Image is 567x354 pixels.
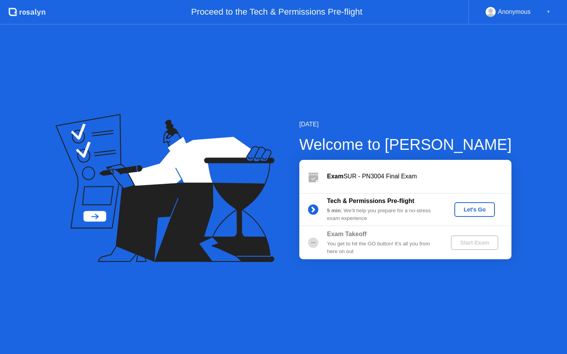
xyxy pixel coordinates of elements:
[498,7,531,17] div: Anonymous
[454,202,495,217] button: Let's Go
[327,198,414,204] b: Tech & Permissions Pre-flight
[451,235,498,250] button: Start Exam
[327,240,438,256] div: You get to hit the GO button! It’s all you from here on out
[327,172,511,181] div: SUR - PN3004 Final Exam
[327,231,367,237] b: Exam Takeoff
[457,206,492,213] div: Let's Go
[547,7,550,17] div: ▼
[299,120,512,129] div: [DATE]
[327,207,438,223] div: : We’ll help you prepare for a no-stress exam experience
[327,208,341,213] b: 5 min
[454,240,495,246] div: Start Exam
[299,133,512,156] div: Welcome to [PERSON_NAME]
[327,173,344,180] b: Exam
